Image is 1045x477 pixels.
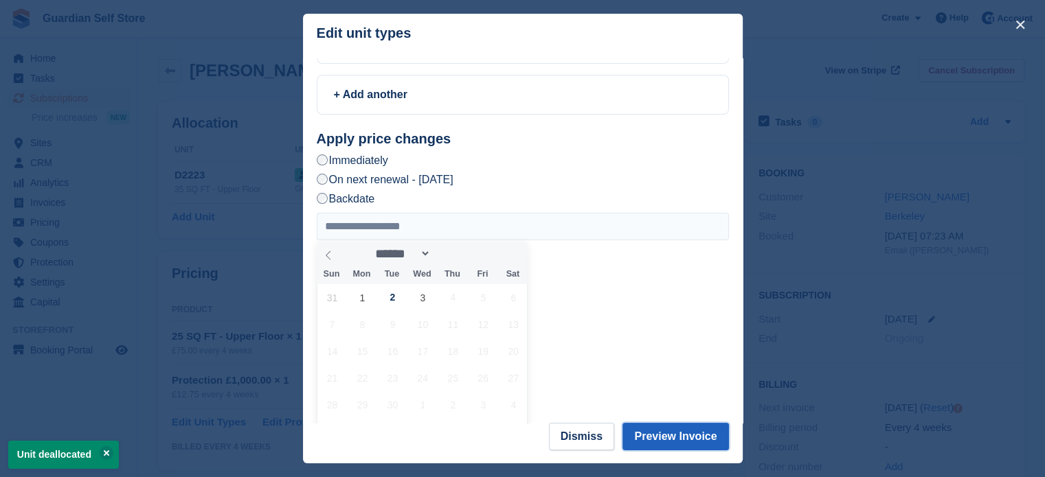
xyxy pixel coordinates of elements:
span: September 20, 2025 [500,338,527,364]
label: Backdate [317,191,375,206]
span: September 21, 2025 [319,364,346,391]
a: + Add another [317,75,729,115]
span: October 10, 2025 [470,418,497,445]
span: September 11, 2025 [440,311,467,338]
span: Mon [346,270,377,279]
div: + Add another [334,86,712,103]
span: September 27, 2025 [500,364,527,391]
span: September 24, 2025 [409,364,436,391]
p: Edit unit types [317,25,412,41]
p: Unit deallocated [8,441,119,469]
span: Wed [407,270,437,279]
span: September 22, 2025 [349,364,376,391]
span: September 28, 2025 [319,391,346,418]
span: August 31, 2025 [319,284,346,311]
span: September 3, 2025 [409,284,436,311]
label: On next renewal - [DATE] [317,172,453,187]
span: September 18, 2025 [440,338,467,364]
button: Preview Invoice [622,423,728,450]
span: Tue [377,270,407,279]
span: October 5, 2025 [319,418,346,445]
span: October 4, 2025 [500,391,527,418]
input: On next renewal - [DATE] [317,174,328,185]
span: September 14, 2025 [319,338,346,364]
select: Month [370,246,431,261]
span: September 8, 2025 [349,311,376,338]
span: October 9, 2025 [440,418,467,445]
button: close [1009,14,1031,36]
span: September 10, 2025 [409,311,436,338]
span: September 15, 2025 [349,338,376,364]
span: October 3, 2025 [470,391,497,418]
span: September 25, 2025 [440,364,467,391]
span: October 6, 2025 [349,418,376,445]
span: September 1, 2025 [349,284,376,311]
span: September 12, 2025 [470,311,497,338]
span: September 13, 2025 [500,311,527,338]
span: September 4, 2025 [440,284,467,311]
span: September 2, 2025 [379,284,406,311]
span: Thu [437,270,467,279]
input: Backdate [317,193,328,204]
span: September 9, 2025 [379,311,406,338]
span: October 11, 2025 [500,418,527,445]
span: October 8, 2025 [409,418,436,445]
span: September 23, 2025 [379,364,406,391]
input: Immediately [317,154,328,165]
span: October 2, 2025 [440,391,467,418]
span: September 6, 2025 [500,284,527,311]
strong: Apply price changes [317,131,451,146]
label: Immediately [317,153,388,167]
span: September 29, 2025 [349,391,376,418]
span: September 19, 2025 [470,338,497,364]
span: September 5, 2025 [470,284,497,311]
span: October 7, 2025 [379,418,406,445]
span: September 30, 2025 [379,391,406,418]
span: Sun [317,270,347,279]
span: Fri [467,270,497,279]
span: September 17, 2025 [409,338,436,364]
span: Sat [497,270,528,279]
span: September 16, 2025 [379,338,406,364]
span: September 7, 2025 [319,311,346,338]
span: October 1, 2025 [409,391,436,418]
span: September 26, 2025 [470,364,497,391]
button: Dismiss [549,423,614,450]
